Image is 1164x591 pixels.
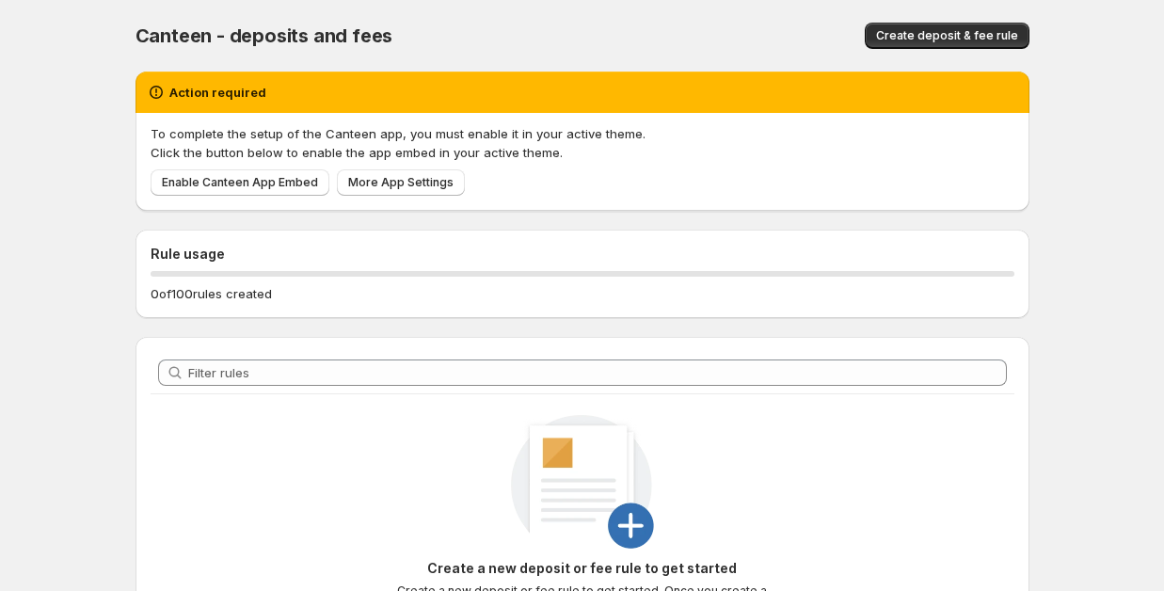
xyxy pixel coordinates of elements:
span: Canteen - deposits and fees [136,24,393,47]
button: Create deposit & fee rule [865,23,1029,49]
span: More App Settings [348,175,454,190]
p: 0 of 100 rules created [151,284,272,303]
input: Filter rules [188,359,1007,386]
a: Enable Canteen App Embed [151,169,329,196]
h2: Rule usage [151,245,1014,264]
p: Click the button below to enable the app embed in your active theme. [151,143,1014,162]
p: Create a new deposit or fee rule to get started [394,559,771,578]
span: Create deposit & fee rule [876,28,1018,43]
h2: Action required [169,83,266,102]
span: Enable Canteen App Embed [162,175,318,190]
a: More App Settings [337,169,465,196]
p: To complete the setup of the Canteen app, you must enable it in your active theme. [151,124,1014,143]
